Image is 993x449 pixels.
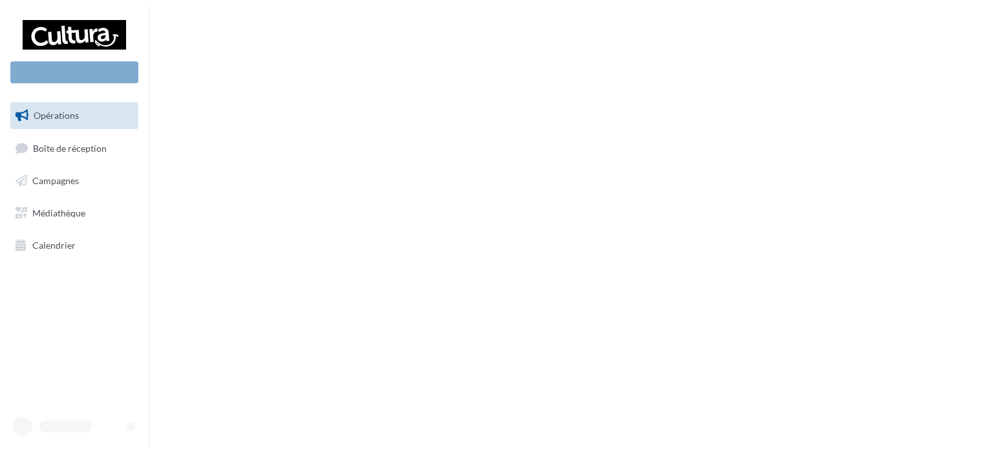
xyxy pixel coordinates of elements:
a: Campagnes [8,167,141,194]
div: Nouvelle campagne [10,61,138,83]
a: Médiathèque [8,200,141,227]
a: Opérations [8,102,141,129]
span: Médiathèque [32,207,85,218]
a: Boîte de réception [8,134,141,162]
span: Boîte de réception [33,142,107,153]
a: Calendrier [8,232,141,259]
span: Opérations [34,110,79,121]
span: Campagnes [32,175,79,186]
span: Calendrier [32,239,76,250]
